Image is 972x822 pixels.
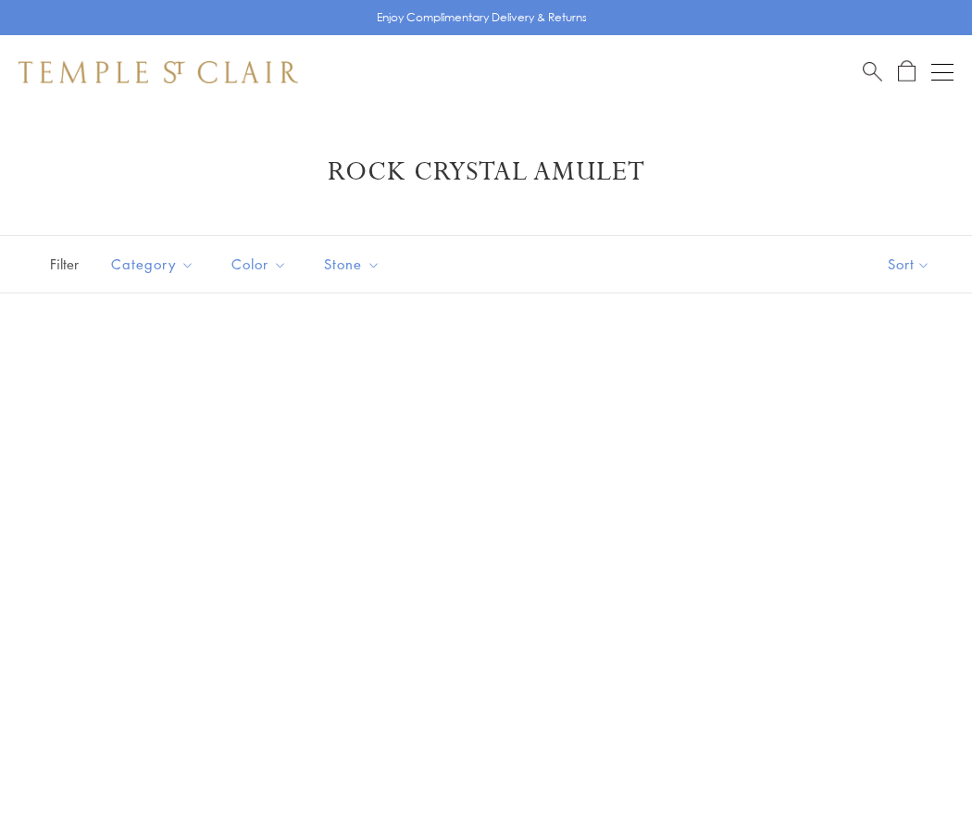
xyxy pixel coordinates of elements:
[19,61,298,83] img: Temple St. Clair
[310,243,394,285] button: Stone
[46,156,926,189] h1: Rock Crystal Amulet
[377,8,587,27] p: Enjoy Complimentary Delivery & Returns
[863,60,882,83] a: Search
[931,61,953,83] button: Open navigation
[898,60,916,83] a: Open Shopping Bag
[315,253,394,276] span: Stone
[218,243,301,285] button: Color
[846,236,972,293] button: Show sort by
[97,243,208,285] button: Category
[102,253,208,276] span: Category
[222,253,301,276] span: Color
